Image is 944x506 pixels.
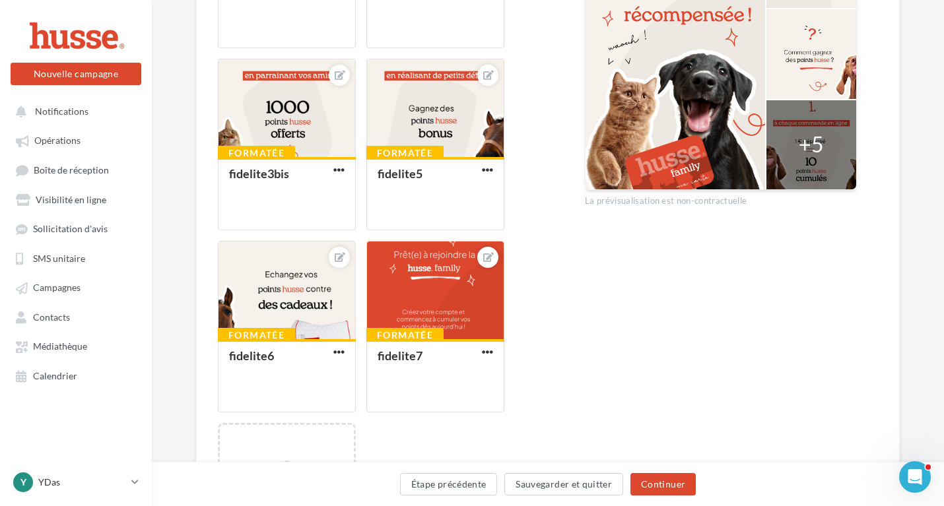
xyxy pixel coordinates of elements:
[36,194,106,205] span: Visibilité en ligne
[378,166,422,181] div: fidelite5
[8,334,144,358] a: Médiathèque
[20,476,26,489] span: Y
[33,282,81,294] span: Campagnes
[33,224,108,235] span: Sollicitation d'avis
[630,473,696,495] button: Continuer
[33,341,87,352] span: Médiathèque
[218,328,295,342] div: Formatée
[8,158,144,182] a: Boîte de réception
[8,187,144,211] a: Visibilité en ligne
[585,190,857,207] div: La prévisualisation est non-contractuelle
[799,129,824,160] div: +5
[34,135,81,146] span: Opérations
[400,473,498,495] button: Étape précédente
[229,166,289,181] div: fidelite3bis
[11,63,141,85] button: Nouvelle campagne
[8,364,144,387] a: Calendrier
[8,275,144,299] a: Campagnes
[378,348,422,363] div: fidelite7
[35,106,88,117] span: Notifications
[218,146,295,160] div: Formatée
[366,328,444,342] div: Formatée
[11,470,141,495] a: Y YDas
[229,348,274,363] div: fidelite6
[366,146,444,160] div: Formatée
[33,311,70,323] span: Contacts
[504,473,623,495] button: Sauvegarder et quitter
[38,476,126,489] p: YDas
[899,461,931,493] iframe: Intercom live chat
[34,164,109,175] span: Boîte de réception
[8,99,139,123] button: Notifications
[8,128,144,152] a: Opérations
[33,370,77,381] span: Calendrier
[8,216,144,240] a: Sollicitation d'avis
[8,305,144,329] a: Contacts
[8,246,144,270] a: SMS unitaire
[33,253,85,264] span: SMS unitaire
